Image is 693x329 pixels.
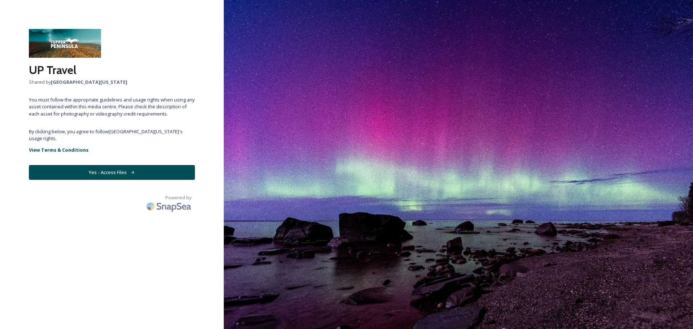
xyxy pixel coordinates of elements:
[29,128,195,142] span: By clicking below, you agree to follow [GEOGRAPHIC_DATA][US_STATE] 's usage rights.
[29,146,195,154] a: View Terms & Conditions
[29,29,101,58] img: snapsea%20wide%20logo.jpg
[165,194,191,201] span: Powered by
[29,61,195,79] h2: UP Travel
[29,147,88,153] strong: View Terms & Conditions
[29,96,195,117] span: You must follow the appropriate guidelines and usage rights when using any asset contained within...
[144,198,195,215] img: SnapSea Logo
[51,79,127,85] strong: [GEOGRAPHIC_DATA][US_STATE]
[29,79,195,86] span: Shared by
[29,165,195,180] button: Yes - Access Files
